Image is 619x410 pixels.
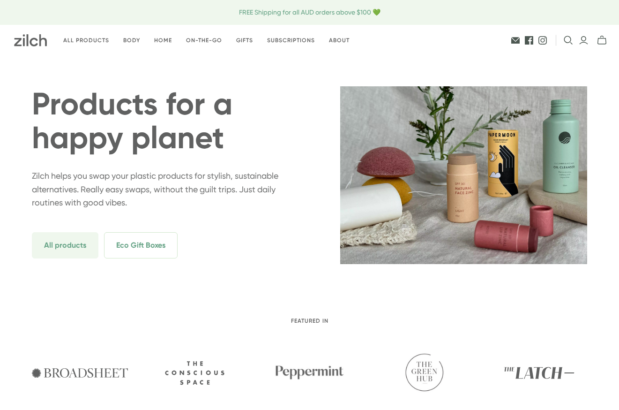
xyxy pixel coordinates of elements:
[32,232,98,258] span: All products
[32,318,587,324] h2: Featured in
[32,169,279,210] p: Zilch helps you swap your plastic products for stylish, sustainable alternatives. Really easy swa...
[229,30,260,52] a: Gifts
[32,241,102,250] a: All products
[116,30,147,52] a: Body
[340,86,588,264] img: zilch-hero-home-2.webp
[147,30,179,52] a: Home
[322,30,357,52] a: About
[260,30,322,52] a: Subscriptions
[56,30,116,52] a: All products
[594,35,610,46] button: mini-cart-toggle
[104,232,178,258] span: Eco Gift Boxes
[564,36,573,45] button: Open search
[179,30,229,52] a: On-the-go
[14,8,605,17] span: FREE Shipping for all AUD orders above $100 💚
[14,34,47,46] img: Zilch has done the hard yards and handpicked the best ethical and sustainable products for you an...
[32,87,279,155] h1: Products for a happy planet
[104,241,178,250] a: Eco Gift Boxes
[579,35,589,46] a: Login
